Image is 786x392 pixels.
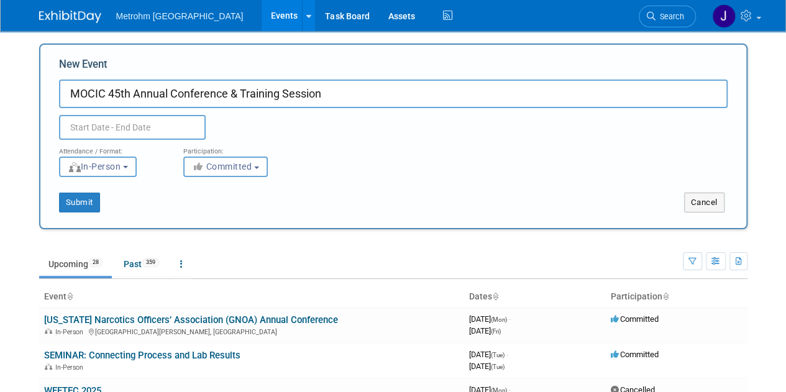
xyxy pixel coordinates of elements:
a: [US_STATE] Narcotics Officers’ Association (GNOA) Annual Conference [44,314,338,326]
a: Past359 [114,252,168,276]
button: Submit [59,193,100,212]
a: Search [639,6,696,27]
label: New Event [59,57,107,76]
input: Start Date - End Date [59,115,206,140]
div: Attendance / Format: [59,140,165,156]
span: In-Person [55,363,87,371]
img: Joanne Yam [712,4,736,28]
span: (Mon) [491,316,507,323]
span: - [509,314,511,324]
span: Committed [611,314,659,324]
th: Dates [464,286,606,308]
span: Search [656,12,684,21]
a: Sort by Event Name [66,291,73,301]
img: ExhibitDay [39,11,101,23]
span: [DATE] [469,350,508,359]
a: Upcoming28 [39,252,112,276]
span: 359 [142,258,159,267]
span: (Tue) [491,352,505,358]
button: In-Person [59,157,137,177]
span: In-Person [68,162,121,171]
img: In-Person Event [45,328,52,334]
th: Participation [606,286,747,308]
div: [GEOGRAPHIC_DATA][PERSON_NAME], [GEOGRAPHIC_DATA] [44,326,459,336]
span: Committed [611,350,659,359]
a: SEMINAR: Connecting Process and Lab Results [44,350,240,361]
span: (Fri) [491,328,501,335]
img: In-Person Event [45,363,52,370]
button: Cancel [684,193,724,212]
span: [DATE] [469,326,501,335]
span: (Tue) [491,363,505,370]
span: [DATE] [469,362,505,371]
input: Name of Trade Show / Conference [59,80,728,108]
button: Committed [183,157,268,177]
span: [DATE] [469,314,511,324]
span: In-Person [55,328,87,336]
span: - [506,350,508,359]
a: Sort by Start Date [492,291,498,301]
span: Committed [192,162,252,171]
a: Sort by Participation Type [662,291,669,301]
th: Event [39,286,464,308]
span: 28 [89,258,103,267]
span: Metrohm [GEOGRAPHIC_DATA] [116,11,244,21]
div: Participation: [183,140,289,156]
